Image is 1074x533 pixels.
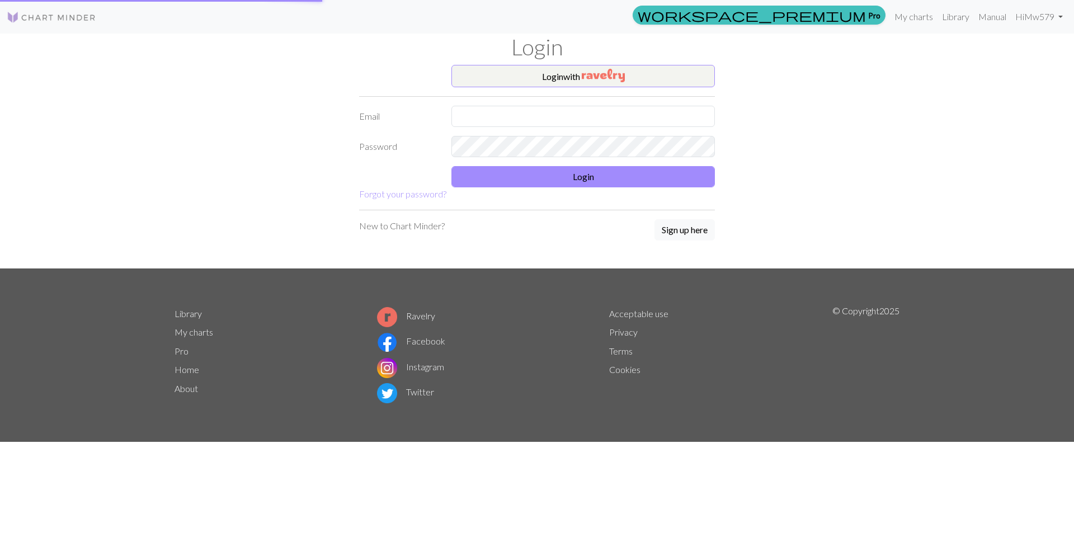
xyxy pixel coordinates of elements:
[352,136,445,157] label: Password
[938,6,974,28] a: Library
[377,307,397,327] img: Ravelry logo
[377,386,434,397] a: Twitter
[654,219,715,240] button: Sign up here
[609,327,638,337] a: Privacy
[168,34,906,60] h1: Login
[175,364,199,375] a: Home
[377,361,444,372] a: Instagram
[377,358,397,378] img: Instagram logo
[377,310,435,321] a: Ravelry
[377,336,445,346] a: Facebook
[609,364,640,375] a: Cookies
[654,219,715,242] a: Sign up here
[175,327,213,337] a: My charts
[582,69,625,82] img: Ravelry
[175,308,202,319] a: Library
[451,65,715,87] button: Loginwith
[352,106,445,127] label: Email
[890,6,938,28] a: My charts
[633,6,885,25] a: Pro
[377,332,397,352] img: Facebook logo
[359,219,445,233] p: New to Chart Minder?
[832,304,899,406] p: © Copyright 2025
[974,6,1011,28] a: Manual
[451,166,715,187] button: Login
[7,11,96,24] img: Logo
[359,188,446,199] a: Forgot your password?
[175,383,198,394] a: About
[377,383,397,403] img: Twitter logo
[609,308,668,319] a: Acceptable use
[609,346,633,356] a: Terms
[1027,488,1063,522] iframe: chat widget
[1011,6,1067,28] a: HiMw579
[175,346,189,356] a: Pro
[638,7,866,23] span: workspace_premium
